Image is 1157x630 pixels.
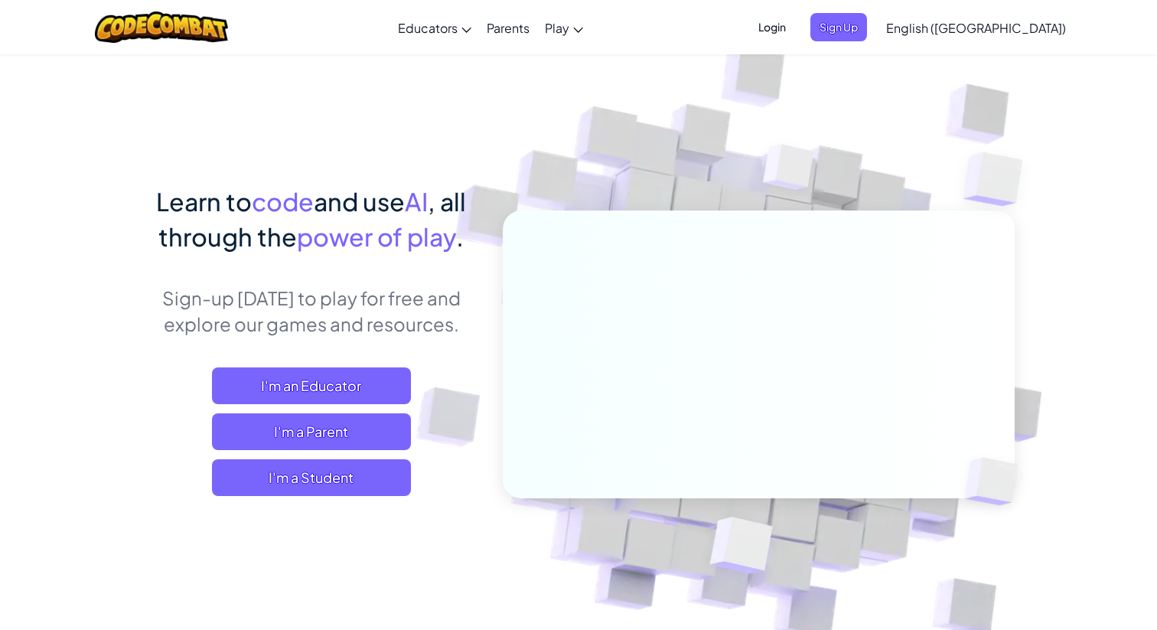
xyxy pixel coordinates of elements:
[456,221,464,252] span: .
[390,7,479,48] a: Educators
[212,459,411,496] button: I'm a Student
[749,13,795,41] button: Login
[673,485,810,612] img: Overlap cubes
[398,20,458,36] span: Educators
[886,20,1066,36] span: English ([GEOGRAPHIC_DATA])
[405,186,428,217] span: AI
[212,367,411,404] a: I'm an Educator
[940,426,1054,537] img: Overlap cubes
[479,7,537,48] a: Parents
[735,114,845,228] img: Overlap cubes
[878,7,1074,48] a: English ([GEOGRAPHIC_DATA])
[537,7,591,48] a: Play
[933,115,1065,244] img: Overlap cubes
[142,285,480,337] p: Sign-up [DATE] to play for free and explore our games and resources.
[314,186,405,217] span: and use
[545,20,569,36] span: Play
[95,11,229,43] img: CodeCombat logo
[810,13,867,41] button: Sign Up
[156,186,252,217] span: Learn to
[252,186,314,217] span: code
[297,221,456,252] span: power of play
[212,413,411,450] a: I'm a Parent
